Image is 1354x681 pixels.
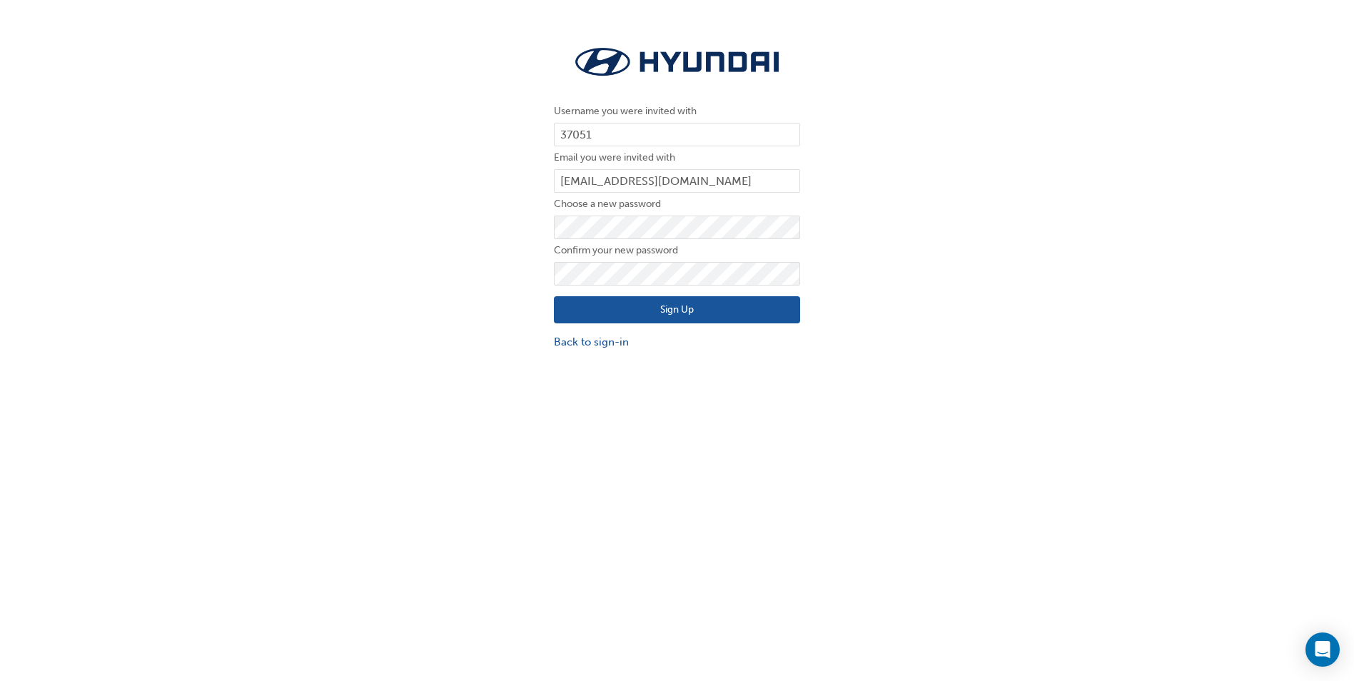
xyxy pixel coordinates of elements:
label: Confirm your new password [554,242,800,259]
button: Sign Up [554,296,800,323]
input: Username [554,123,800,147]
label: Username you were invited with [554,103,800,120]
div: Open Intercom Messenger [1305,632,1340,667]
label: Choose a new password [554,196,800,213]
label: Email you were invited with [554,149,800,166]
img: Trak [554,43,800,81]
a: Back to sign-in [554,334,800,350]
